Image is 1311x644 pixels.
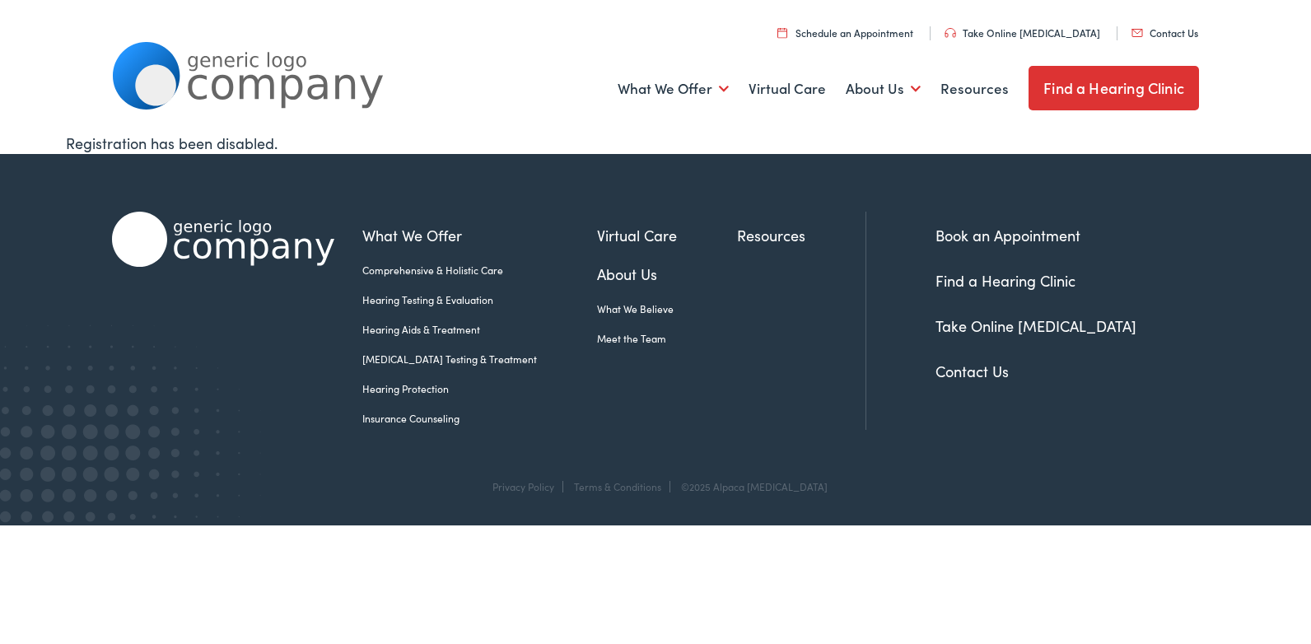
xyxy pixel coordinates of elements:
[362,411,597,426] a: Insurance Counseling
[935,315,1136,336] a: Take Online [MEDICAL_DATA]
[362,224,597,246] a: What We Offer
[112,212,334,267] img: Alpaca Audiology
[362,322,597,337] a: Hearing Aids & Treatment
[362,292,597,307] a: Hearing Testing & Evaluation
[492,479,554,493] a: Privacy Policy
[777,26,913,40] a: Schedule an Appointment
[597,331,737,346] a: Meet the Team
[777,27,787,38] img: utility icon
[846,58,921,119] a: About Us
[597,301,737,316] a: What We Believe
[935,225,1080,245] a: Book an Appointment
[945,28,956,38] img: utility icon
[1131,29,1143,37] img: utility icon
[749,58,826,119] a: Virtual Care
[1131,26,1198,40] a: Contact Us
[673,481,828,492] div: ©2025 Alpaca [MEDICAL_DATA]
[945,26,1100,40] a: Take Online [MEDICAL_DATA]
[597,263,737,285] a: About Us
[362,263,597,278] a: Comprehensive & Holistic Care
[1029,66,1199,110] a: Find a Hearing Clinic
[935,361,1009,381] a: Contact Us
[618,58,729,119] a: What We Offer
[66,132,1246,154] div: Registration has been disabled.
[940,58,1009,119] a: Resources
[935,270,1075,291] a: Find a Hearing Clinic
[737,224,865,246] a: Resources
[597,224,737,246] a: Virtual Care
[574,479,661,493] a: Terms & Conditions
[362,352,597,366] a: [MEDICAL_DATA] Testing & Treatment
[362,381,597,396] a: Hearing Protection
